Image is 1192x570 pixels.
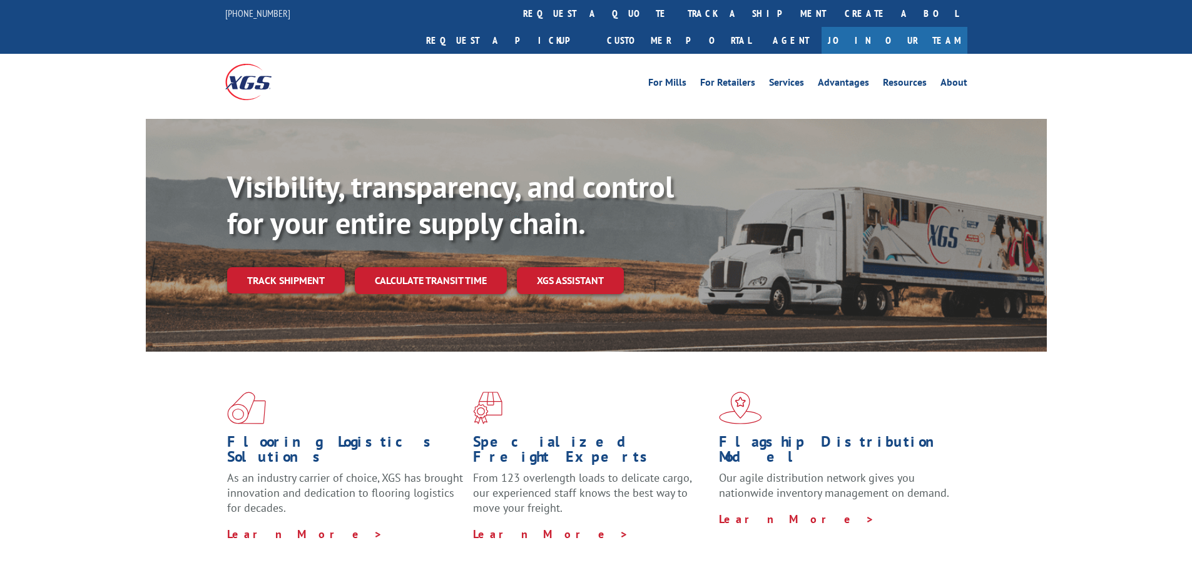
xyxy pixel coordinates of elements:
a: Resources [883,78,927,91]
b: Visibility, transparency, and control for your entire supply chain. [227,167,674,242]
a: Calculate transit time [355,267,507,294]
a: [PHONE_NUMBER] [225,7,290,19]
a: Learn More > [719,512,875,526]
h1: Flagship Distribution Model [719,434,955,471]
a: XGS ASSISTANT [517,267,624,294]
h1: Flooring Logistics Solutions [227,434,464,471]
a: Track shipment [227,267,345,293]
img: xgs-icon-focused-on-flooring-red [473,392,502,424]
a: About [940,78,967,91]
span: As an industry carrier of choice, XGS has brought innovation and dedication to flooring logistics... [227,471,463,515]
a: Services [769,78,804,91]
a: Learn More > [227,527,383,541]
p: From 123 overlength loads to delicate cargo, our experienced staff knows the best way to move you... [473,471,710,526]
a: Advantages [818,78,869,91]
a: Request a pickup [417,27,598,54]
a: Join Our Team [822,27,967,54]
span: Our agile distribution network gives you nationwide inventory management on demand. [719,471,949,500]
a: Learn More > [473,527,629,541]
a: For Mills [648,78,686,91]
h1: Specialized Freight Experts [473,434,710,471]
a: For Retailers [700,78,755,91]
a: Customer Portal [598,27,760,54]
img: xgs-icon-total-supply-chain-intelligence-red [227,392,266,424]
img: xgs-icon-flagship-distribution-model-red [719,392,762,424]
a: Agent [760,27,822,54]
